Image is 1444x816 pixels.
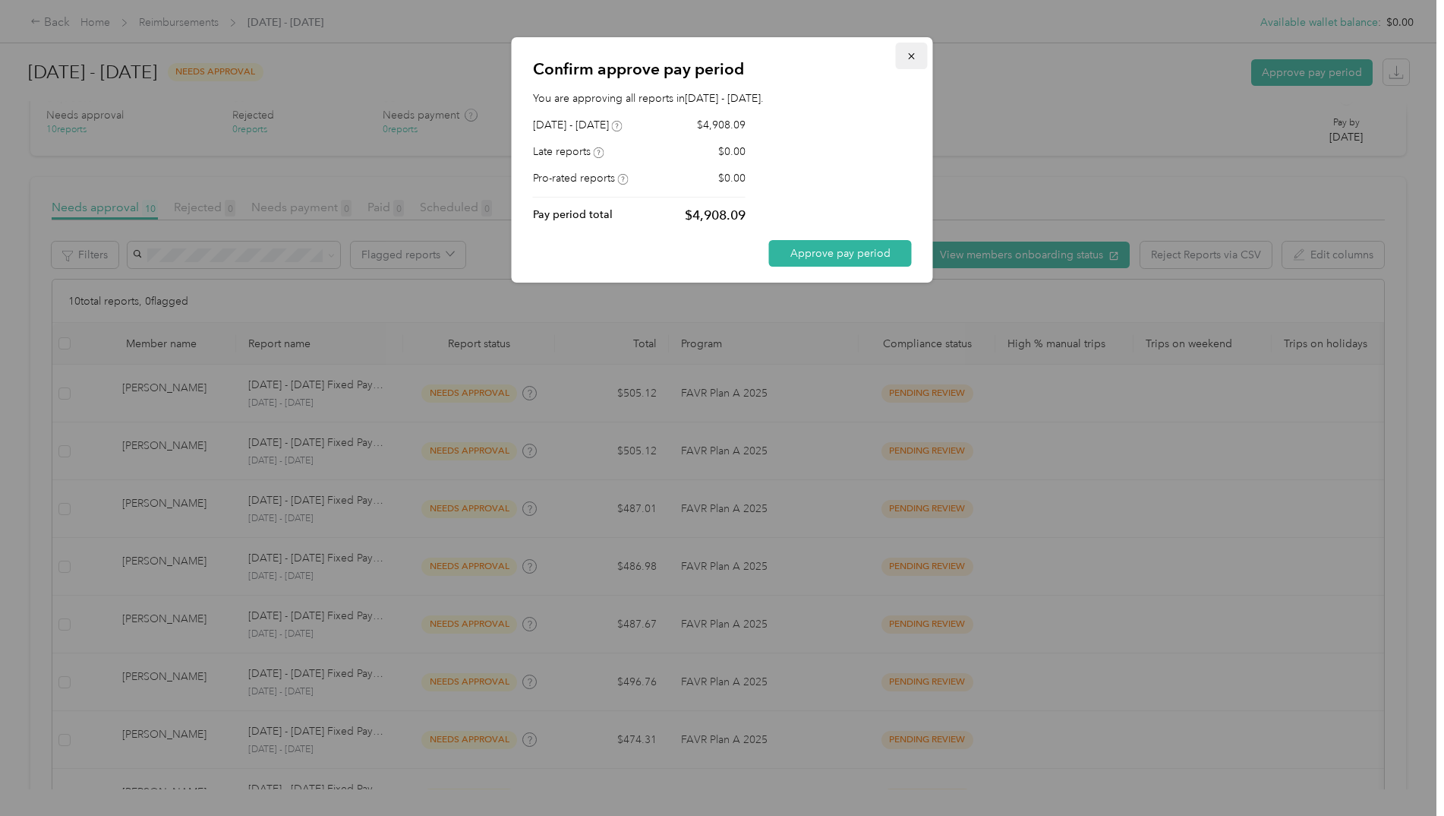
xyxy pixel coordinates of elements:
[769,240,912,267] button: Approve pay period
[533,170,629,186] div: Pro-rated reports
[685,206,746,225] p: $4,908.09
[533,144,604,160] div: Late reports
[718,170,746,186] p: $0.00
[533,117,623,133] div: [DATE] - [DATE]
[1359,731,1444,816] iframe: Everlance-gr Chat Button Frame
[533,90,912,106] p: You are approving all reports in [DATE] - [DATE] .
[697,117,746,133] p: $4,908.09
[533,207,613,223] p: Pay period total
[718,144,746,160] p: $0.00
[533,59,912,80] p: Confirm approve pay period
